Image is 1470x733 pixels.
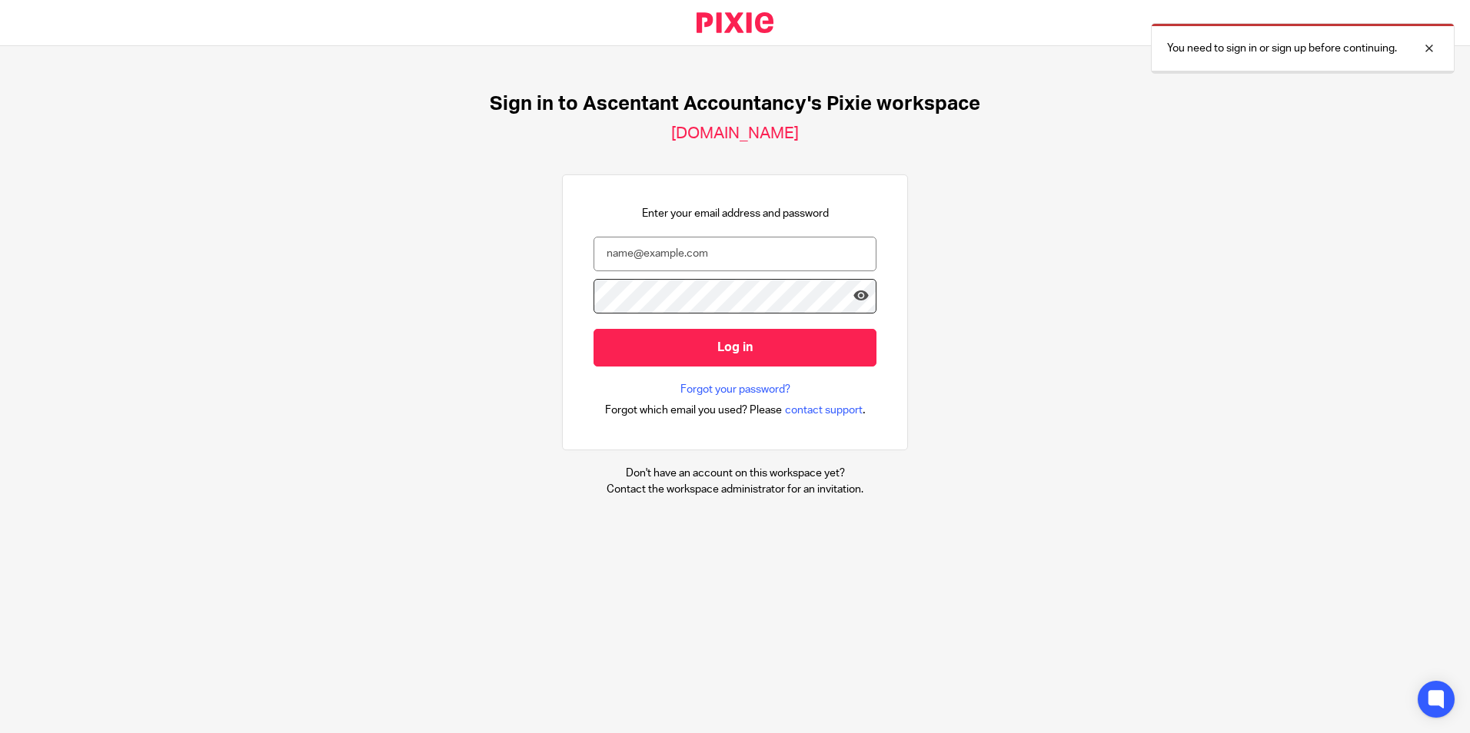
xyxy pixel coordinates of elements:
[680,382,790,397] a: Forgot your password?
[605,401,866,419] div: .
[490,92,980,116] h1: Sign in to Ascentant Accountancy's Pixie workspace
[607,482,863,497] p: Contact the workspace administrator for an invitation.
[642,206,829,221] p: Enter your email address and password
[671,124,799,144] h2: [DOMAIN_NAME]
[605,403,782,418] span: Forgot which email you used? Please
[594,237,876,271] input: name@example.com
[785,403,863,418] span: contact support
[1167,41,1397,56] p: You need to sign in or sign up before continuing.
[594,329,876,366] input: Log in
[607,466,863,481] p: Don't have an account on this workspace yet?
